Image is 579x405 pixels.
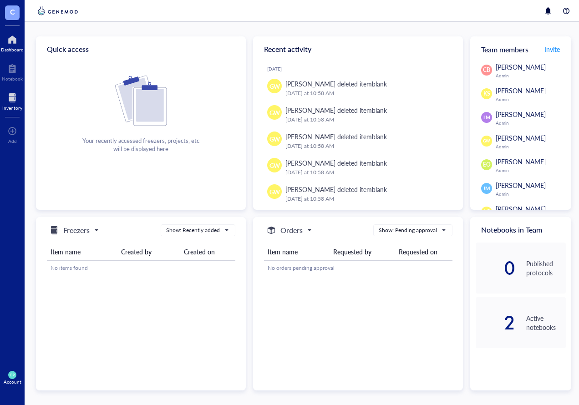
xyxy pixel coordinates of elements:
span: CB [483,66,490,74]
span: [PERSON_NAME] [496,62,546,71]
th: Item name [264,243,330,260]
span: [PERSON_NAME] [496,133,546,142]
div: Add [8,138,17,144]
span: [PERSON_NAME] [496,204,546,213]
div: Notebook [2,76,23,81]
div: Admin [496,144,566,149]
th: Created on [180,243,235,260]
div: Admin [496,120,566,126]
div: blank [372,158,387,167]
div: Admin [496,73,566,78]
div: Quick access [36,36,246,62]
div: [DATE] at 10:58 AM [285,89,448,98]
span: [PERSON_NAME] [496,157,546,166]
span: KS [483,90,490,98]
div: Show: Pending approval [379,226,437,234]
span: GW [269,107,280,117]
div: Admin [496,96,566,102]
span: Invite [544,45,560,54]
div: blank [372,185,387,194]
span: [PERSON_NAME] [496,110,546,119]
th: Created by [117,243,180,260]
div: 0 [476,261,515,275]
th: Item name [47,243,117,260]
span: GW [269,187,280,196]
span: JM [483,185,490,192]
span: GW [269,81,280,91]
span: [PERSON_NAME] [496,86,546,95]
div: [DATE] at 10:58 AM [285,168,448,177]
div: Show: Recently added [166,226,220,234]
div: [PERSON_NAME] deleted item [285,132,387,142]
img: Cf+DiIyRRx+BTSbnYhsZzE9to3+AfuhVxcka4spAAAAAElFTkSuQmCC [115,76,167,126]
div: [DATE] at 10:58 AM [285,115,448,124]
div: Account [4,379,21,385]
button: Invite [544,42,560,56]
div: Team members [470,36,571,62]
div: [PERSON_NAME] deleted item [285,184,387,194]
div: blank [372,79,387,88]
div: Dashboard [1,47,24,52]
div: Published protocols [526,259,566,277]
span: GW [483,138,491,144]
a: Notebook [2,61,23,81]
div: [DATE] [267,66,456,71]
a: Dashboard [1,32,24,52]
div: Admin [496,167,566,173]
div: Admin [496,191,566,197]
div: No items found [51,264,232,272]
th: Requested by [330,243,395,260]
div: No orders pending approval [268,264,449,272]
span: EO [483,161,491,169]
span: LG [483,208,490,216]
div: blank [372,132,387,141]
div: Your recently accessed freezers, projects, etc will be displayed here [82,137,199,153]
img: genemod-logo [36,5,80,16]
div: Notebooks in Team [470,217,571,243]
div: Inventory [2,105,22,111]
div: [DATE] at 10:58 AM [285,194,448,203]
span: GW [269,134,280,143]
span: LM [483,114,490,121]
div: [DATE] at 10:58 AM [285,142,448,151]
div: [PERSON_NAME] deleted item [285,105,387,115]
span: [PERSON_NAME] [496,181,546,190]
a: Inventory [2,91,22,111]
th: Requested on [395,243,452,260]
h5: Orders [280,225,303,236]
div: Recent activity [253,36,463,62]
div: 2 [476,315,515,330]
h5: Freezers [63,225,90,236]
div: [PERSON_NAME] deleted item [285,79,387,89]
span: DR [10,373,15,377]
div: Active notebooks [526,314,566,332]
div: blank [372,106,387,115]
span: C [10,6,15,17]
span: GW [269,160,280,170]
div: [PERSON_NAME] deleted item [285,158,387,168]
